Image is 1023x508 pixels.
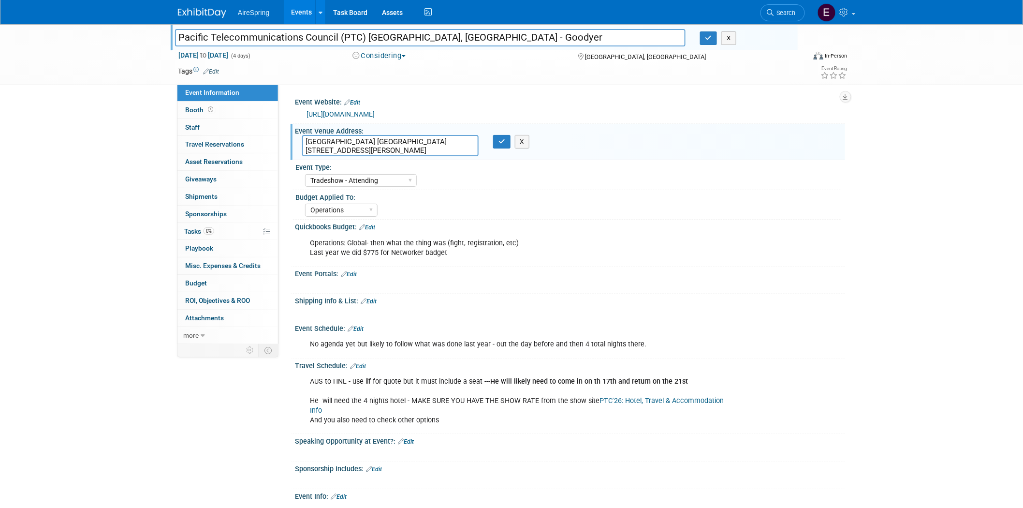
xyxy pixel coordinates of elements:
[178,51,229,60] span: [DATE] [DATE]
[185,297,250,304] span: ROI, Objectives & ROO
[366,466,382,473] a: Edit
[295,220,845,232] div: Quickbooks Budget:
[760,4,805,21] a: Search
[303,335,739,354] div: No agenda yet but likely to follow what was done last year - out the day before and then 4 total ...
[185,123,200,131] span: Staff
[177,153,278,170] a: Asset Reservations
[295,434,845,447] div: Speaking Opportunity at Event?:
[185,140,244,148] span: Travel Reservations
[178,8,226,18] img: ExhibitDay
[295,489,845,502] div: Event Info:
[177,84,278,101] a: Event Information
[825,52,848,60] div: In-Person
[821,66,847,71] div: Event Rating
[185,193,218,200] span: Shipments
[748,50,848,65] div: Event Format
[490,377,688,386] b: He will likely need to come in on th 17th and return on the 21st
[230,53,250,59] span: (4 days)
[515,135,530,149] button: X
[344,99,360,106] a: Edit
[307,110,375,118] a: [URL][DOMAIN_NAME]
[206,106,215,113] span: Booth not reserved yet
[303,234,739,263] div: Operations: Global- then what the thing was (fight, registration, etc) Last year we did $775 for ...
[185,244,213,252] span: Playbook
[774,9,796,16] span: Search
[295,190,841,202] div: Budget Applied To:
[177,310,278,327] a: Attachments
[361,298,377,305] a: Edit
[177,327,278,344] a: more
[185,262,261,269] span: Misc. Expenses & Credits
[185,210,227,218] span: Sponsorships
[177,136,278,153] a: Travel Reservations
[177,119,278,136] a: Staff
[185,158,243,165] span: Asset Reservations
[585,53,706,60] span: [GEOGRAPHIC_DATA], [GEOGRAPHIC_DATA]
[295,359,845,371] div: Travel Schedule:
[295,124,845,136] div: Event Venue Address:
[295,95,845,107] div: Event Website:
[242,344,259,357] td: Personalize Event Tab Strip
[341,271,357,278] a: Edit
[185,106,215,114] span: Booth
[185,175,217,183] span: Giveaways
[177,275,278,292] a: Budget
[177,240,278,257] a: Playbook
[350,363,366,370] a: Edit
[359,224,375,231] a: Edit
[331,493,347,500] a: Edit
[185,89,239,96] span: Event Information
[349,51,409,61] button: Considering
[259,344,278,357] td: Toggle Event Tabs
[185,314,224,322] span: Attachments
[177,292,278,309] a: ROI, Objectives & ROO
[177,102,278,119] a: Booth
[185,279,207,287] span: Budget
[295,267,845,279] div: Event Portals:
[177,257,278,274] a: Misc. Expenses & Credits
[177,171,278,188] a: Giveaways
[238,9,269,16] span: AireSpring
[818,3,836,22] img: erica arjona
[177,206,278,223] a: Sponsorships
[295,160,841,172] div: Event Type:
[177,188,278,205] a: Shipments
[204,227,214,235] span: 0%
[177,223,278,240] a: Tasks0%
[814,52,823,60] img: Format-Inperson.png
[295,294,845,306] div: Shipping Info & List:
[295,462,845,474] div: Sponsorship Includes:
[183,331,199,339] span: more
[178,66,219,76] td: Tags
[398,438,414,445] a: Edit
[199,51,208,59] span: to
[303,372,739,430] div: AUS to HNL - use llf for quote but it must include a seat --- He will need the 4 nights hotel - M...
[295,321,845,334] div: Event Schedule:
[184,227,214,235] span: Tasks
[721,31,736,45] button: X
[203,68,219,75] a: Edit
[348,326,364,332] a: Edit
